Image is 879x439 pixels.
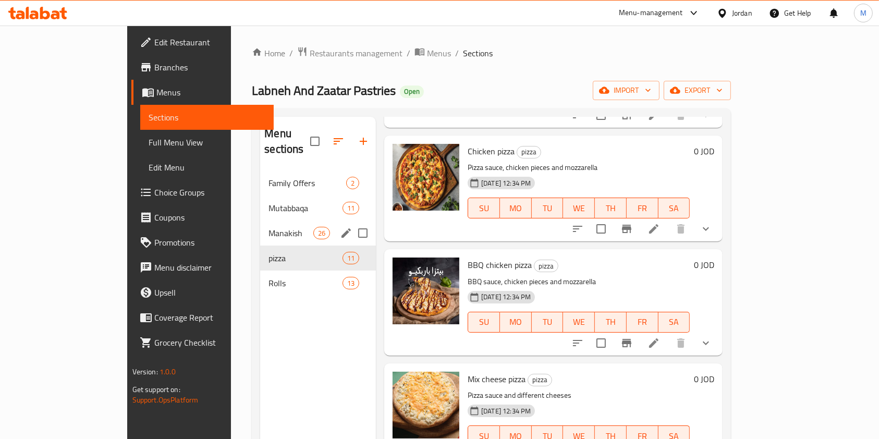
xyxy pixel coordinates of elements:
li: / [455,47,459,59]
button: TU [532,198,564,218]
span: [DATE] 12:34 PM [477,406,535,416]
button: SU [468,198,500,218]
button: SA [658,312,690,333]
div: Manakish26edit [260,221,376,246]
button: delete [668,216,693,241]
a: Coupons [131,205,274,230]
span: Restaurants management [310,47,402,59]
span: Promotions [154,236,266,249]
a: Grocery Checklist [131,330,274,355]
span: [DATE] 12:34 PM [477,178,535,188]
span: Get support on: [132,383,180,396]
button: MO [500,312,532,333]
span: SU [472,201,496,216]
button: WE [563,312,595,333]
a: Upsell [131,280,274,305]
span: Full Menu View [149,136,266,149]
h6: 0 JOD [694,144,714,158]
button: SU [468,312,500,333]
span: Sections [463,47,493,59]
span: Branches [154,61,266,74]
a: Coverage Report [131,305,274,330]
a: Branches [131,55,274,80]
a: Promotions [131,230,274,255]
a: Menus [414,46,451,60]
span: SU [472,314,496,330]
span: Choice Groups [154,186,266,199]
img: BBQ chicken pizza [393,258,459,324]
nav: breadcrumb [252,46,731,60]
a: Edit menu item [648,223,660,235]
span: [DATE] 12:34 PM [477,292,535,302]
p: Pizza sauce and different cheeses [468,389,690,402]
img: Mix cheese pizza [393,372,459,438]
span: pizza [268,252,342,264]
svg: Show Choices [700,337,712,349]
span: Mix cheese pizza [468,371,526,387]
span: TU [536,201,559,216]
button: TH [595,312,627,333]
div: Manakish [268,227,313,239]
button: Add section [351,129,376,154]
button: delete [668,331,693,356]
span: Chicken pizza [468,143,515,159]
span: 26 [314,228,329,238]
div: Mutabbaqa11 [260,196,376,221]
span: FR [631,201,654,216]
nav: Menu sections [260,166,376,300]
span: Upsell [154,286,266,299]
div: Rolls13 [260,271,376,296]
li: / [289,47,293,59]
span: pizza [534,260,558,272]
h2: Menu sections [264,126,310,157]
button: Branch-specific-item [614,216,639,241]
p: BBQ sauce, chicken pieces and mozzarella [468,275,690,288]
h6: 0 JOD [694,372,714,386]
button: TU [532,312,564,333]
svg: Show Choices [700,223,712,235]
span: Family Offers [268,177,346,189]
div: items [343,202,359,214]
span: Open [400,87,424,96]
span: Grocery Checklist [154,336,266,349]
img: Chicken pizza [393,144,459,211]
span: Edit Menu [149,161,266,174]
button: WE [563,198,595,218]
button: sort-choices [565,331,590,356]
div: Family Offers2 [260,170,376,196]
span: TU [536,314,559,330]
h6: 0 JOD [694,258,714,272]
span: Select to update [590,218,612,240]
span: BBQ chicken pizza [468,257,532,273]
a: Menus [131,80,274,105]
a: Sections [140,105,274,130]
li: / [407,47,410,59]
span: Rolls [268,277,342,289]
button: sort-choices [565,216,590,241]
p: Pizza sauce, chicken pieces and mozzarella [468,161,690,174]
span: 13 [343,278,359,288]
span: Sections [149,111,266,124]
span: Coverage Report [154,311,266,324]
a: Edit menu item [648,337,660,349]
div: items [343,252,359,264]
span: Labneh And Zaatar Pastries [252,79,396,102]
span: 1.0.0 [160,365,176,379]
span: SA [663,201,686,216]
button: MO [500,198,532,218]
div: Menu-management [619,7,683,19]
button: show more [693,331,718,356]
button: FR [627,312,658,333]
a: Restaurants management [297,46,402,60]
span: Sort sections [326,129,351,154]
div: pizza [517,146,541,158]
a: Full Menu View [140,130,274,155]
div: pizza [528,374,552,386]
span: MO [504,201,528,216]
span: M [860,7,866,19]
span: export [672,84,723,97]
